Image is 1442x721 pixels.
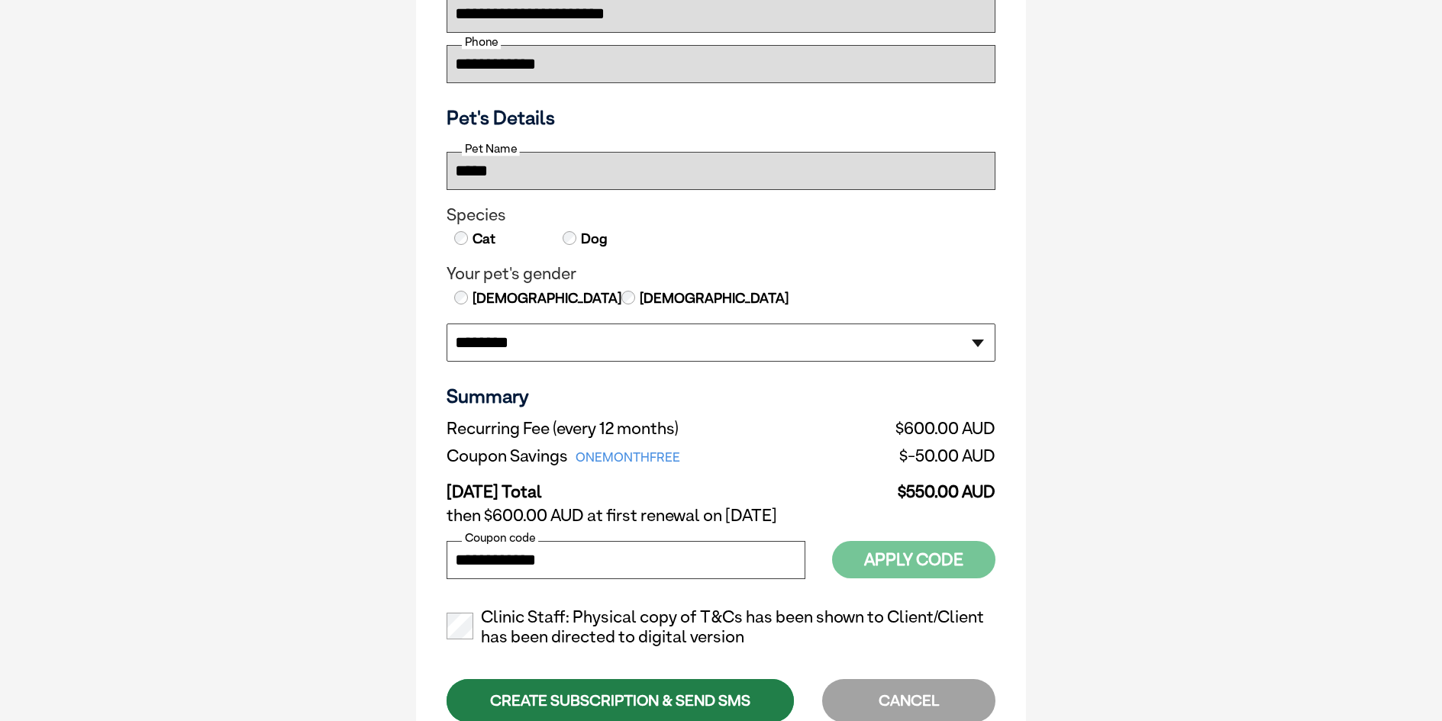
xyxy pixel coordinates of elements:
legend: Your pet's gender [447,264,995,284]
td: $600.00 AUD [832,415,995,443]
label: Phone [462,35,501,49]
h3: Pet's Details [440,106,1002,129]
label: Clinic Staff: Physical copy of T&Cs has been shown to Client/Client has been directed to digital ... [447,607,995,647]
legend: Species [447,205,995,225]
label: Coupon code [462,531,538,545]
td: Coupon Savings [447,443,832,470]
button: Apply Code [832,541,995,578]
h3: Summary [447,385,995,407]
input: Clinic Staff: Physical copy of T&Cs has been shown to Client/Client has been directed to digital ... [447,613,473,639]
td: [DATE] Total [447,470,832,502]
td: $-50.00 AUD [832,443,995,470]
td: then $600.00 AUD at first renewal on [DATE] [447,502,995,529]
td: $550.00 AUD [832,470,995,502]
td: Recurring Fee (every 12 months) [447,415,832,443]
span: ONEMONTHFREE [568,447,688,468]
